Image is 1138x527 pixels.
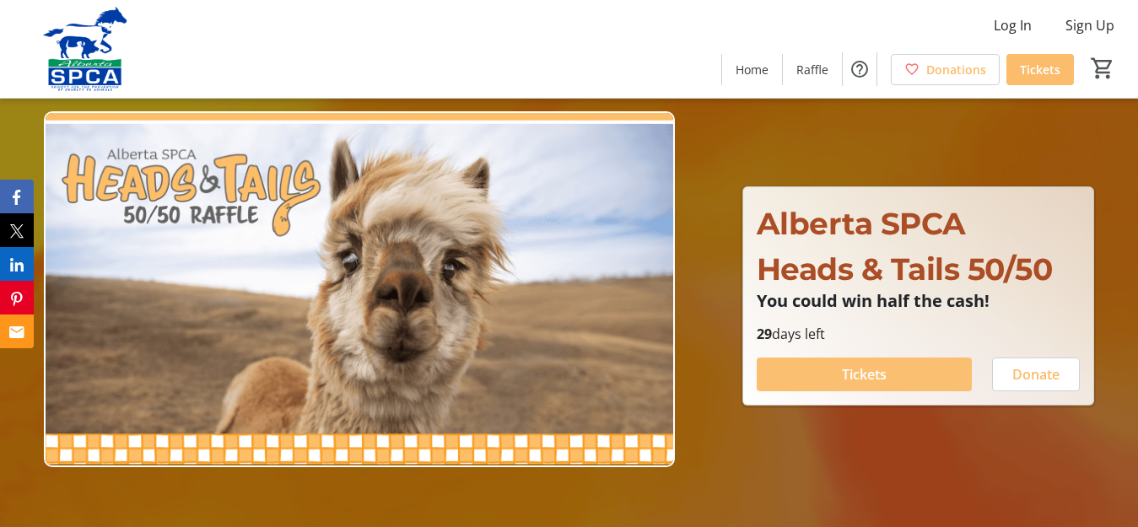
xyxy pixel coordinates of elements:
span: Alberta SPCA [757,205,966,242]
button: Donate [992,358,1080,391]
button: Log In [980,12,1045,39]
button: Sign Up [1052,12,1128,39]
span: Tickets [1020,61,1060,78]
a: Tickets [1006,54,1074,85]
a: Donations [891,54,1000,85]
img: Alberta SPCA's Logo [10,7,160,91]
a: Home [722,54,782,85]
img: Campaign CTA Media Photo [44,111,676,466]
button: Help [843,52,876,86]
span: Heads & Tails 50/50 [757,250,1053,288]
span: Raffle [796,61,828,78]
span: 29 [757,325,772,343]
span: Log In [994,15,1032,35]
button: Cart [1087,53,1118,83]
button: Tickets [757,358,973,391]
p: You could win half the cash! [757,292,1081,310]
span: Donations [926,61,986,78]
span: Sign Up [1065,15,1114,35]
span: Home [736,61,769,78]
span: Tickets [842,364,887,384]
a: Raffle [783,54,842,85]
span: Donate [1012,364,1060,384]
p: days left [757,324,1081,344]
